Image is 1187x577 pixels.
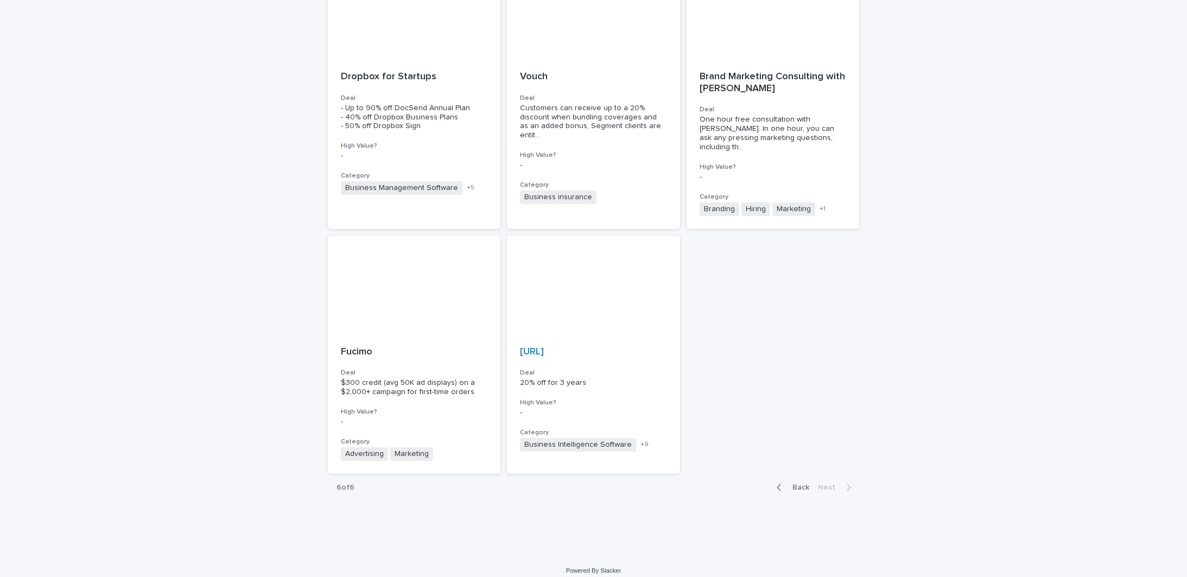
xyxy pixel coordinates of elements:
h3: High Value? [700,163,847,172]
span: + 9 [640,441,649,448]
h3: High Value? [341,142,488,150]
h3: Deal [700,105,847,114]
div: One hour free consultation with Maya Spivak. In one hour, you can ask any pressing marketing ques... [700,115,847,151]
a: Powered By Stacker [566,567,621,574]
p: 6 of 6 [328,474,363,501]
span: Branding [700,202,739,216]
h3: Category [520,181,667,189]
h3: High Value? [520,398,667,407]
span: Business Intelligence Software [520,438,636,452]
p: Vouch [520,71,667,83]
h3: Category [341,437,488,446]
span: One hour free consultation with [PERSON_NAME]. In one hour, you can ask any pressing marketing qu... [700,115,847,151]
span: Customers can receive up to a 20% discount when bundling coverages and as an added bonus, Segment... [520,104,667,140]
p: Brand Marketing Consulting with [PERSON_NAME] [700,71,847,94]
span: - Up to 90% off DocSend Annual Plan - 40% off Dropbox Business Plans - 50% off Dropbox Sign [341,104,470,130]
span: 20% off for 3 years [520,379,586,386]
h3: Deal [520,94,667,103]
p: - [341,417,488,427]
h3: Category [700,193,847,201]
p: - [700,173,847,182]
h3: Deal [341,94,488,103]
span: Next [818,484,842,491]
a: [URL]Deal20% off for 3 yearsHigh Value?-CategoryBusiness Intelligence Software+9 [507,236,680,474]
p: Fucimo [341,346,488,358]
span: Marketing [772,202,815,216]
h3: Deal [520,369,667,377]
span: Back [786,484,809,491]
span: + 1 [820,206,826,212]
p: Dropbox for Startups [341,71,488,83]
button: Back [768,483,814,492]
p: - [520,408,667,417]
a: FucimoDeal$300 credit (avg 50K ad displays) on a $2,000+ campaign for first-time ordersHigh Value... [328,236,501,474]
span: Advertising [341,447,388,461]
span: + 5 [467,185,474,191]
span: Hiring [741,202,770,216]
span: Business Management Software [341,181,462,195]
p: - [341,151,488,161]
p: - [520,161,667,170]
h3: Deal [341,369,488,377]
a: [URL] [520,347,544,357]
h3: High Value? [520,151,667,160]
h3: Category [520,428,667,437]
span: Business insurance [520,191,596,204]
h3: High Value? [341,408,488,416]
span: Marketing [390,447,433,461]
h3: Category [341,172,488,180]
button: Next [814,483,860,492]
span: $300 credit (avg 50K ad displays) on a $2,000+ campaign for first-time orders [341,379,477,396]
